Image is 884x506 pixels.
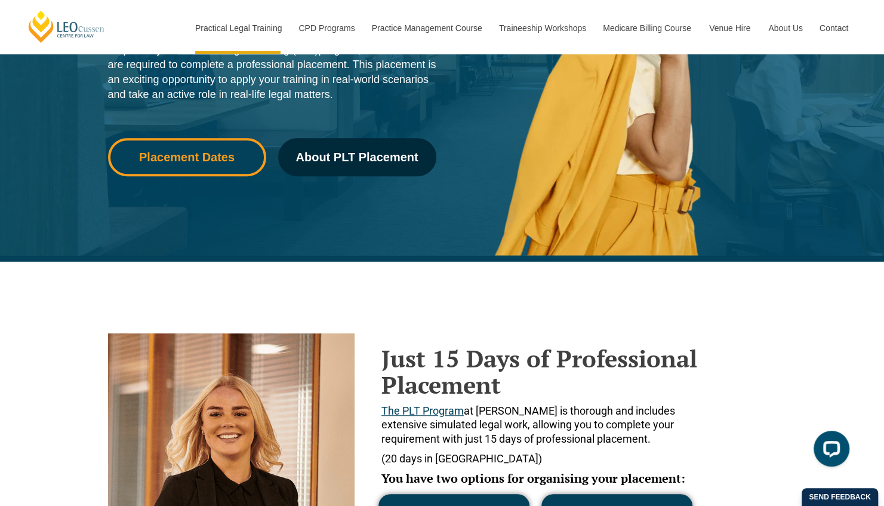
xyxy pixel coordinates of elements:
[381,404,675,445] span: at [PERSON_NAME] is thorough and includes extensive simulated legal work, allowing you to complet...
[700,2,759,54] a: Venue Hire
[594,2,700,54] a: Medicare Billing Course
[490,2,594,54] a: Traineeship Workshops
[381,452,542,465] span: (20 days in [GEOGRAPHIC_DATA])
[381,404,464,417] a: The PLT Program
[178,44,319,56] a: Practical Legal Training (PLT)
[27,10,106,44] a: [PERSON_NAME] Centre for Law
[759,2,811,54] a: About Us
[363,2,490,54] a: Practice Management Course
[811,2,857,54] a: Contact
[108,44,436,100] span: As part of your program, all students are required to complete a professional placement. This pla...
[381,470,685,486] span: You have two options for organising your placement:
[289,2,362,54] a: CPD Programs
[381,342,697,400] strong: Just 15 Days of Professional Placement
[295,151,418,163] span: About PLT Placement
[186,2,290,54] a: Practical Legal Training
[278,138,436,176] a: About PLT Placement
[139,151,235,163] span: Placement Dates
[108,138,266,176] a: Placement Dates
[804,426,854,476] iframe: LiveChat chat widget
